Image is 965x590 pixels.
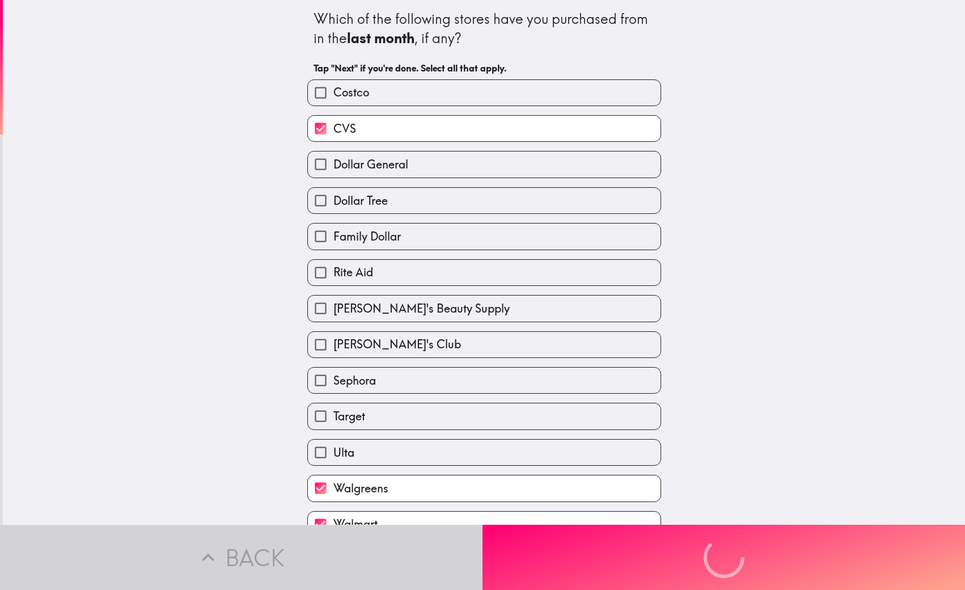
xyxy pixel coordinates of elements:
b: last month [347,29,414,47]
button: Walgreens [308,475,661,501]
span: Dollar Tree [333,193,388,209]
span: Target [333,408,365,424]
span: CVS [333,121,356,137]
button: Family Dollar [308,224,661,249]
h6: Tap "Next" if you're done. Select all that apply. [314,62,655,74]
span: Dollar General [333,157,408,172]
div: Which of the following stores have you purchased from in the , if any? [314,10,655,48]
button: Ulta [308,440,661,465]
span: [PERSON_NAME]'s Club [333,336,461,352]
button: Dollar Tree [308,188,661,213]
button: Rite Aid [308,260,661,285]
span: Walmart [333,516,378,532]
button: [PERSON_NAME]'s Beauty Supply [308,296,661,321]
span: Ulta [333,445,354,461]
span: Sephora [333,373,376,389]
span: Family Dollar [333,229,401,245]
button: Costco [308,80,661,106]
span: Costco [333,85,369,100]
button: [PERSON_NAME]'s Club [308,332,661,357]
button: Dollar General [308,151,661,177]
button: CVS [308,116,661,141]
button: Walmart [308,512,661,537]
button: Sephora [308,368,661,393]
button: Target [308,403,661,429]
span: Rite Aid [333,264,373,280]
span: [PERSON_NAME]'s Beauty Supply [333,301,510,317]
span: Walgreens [333,481,388,496]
